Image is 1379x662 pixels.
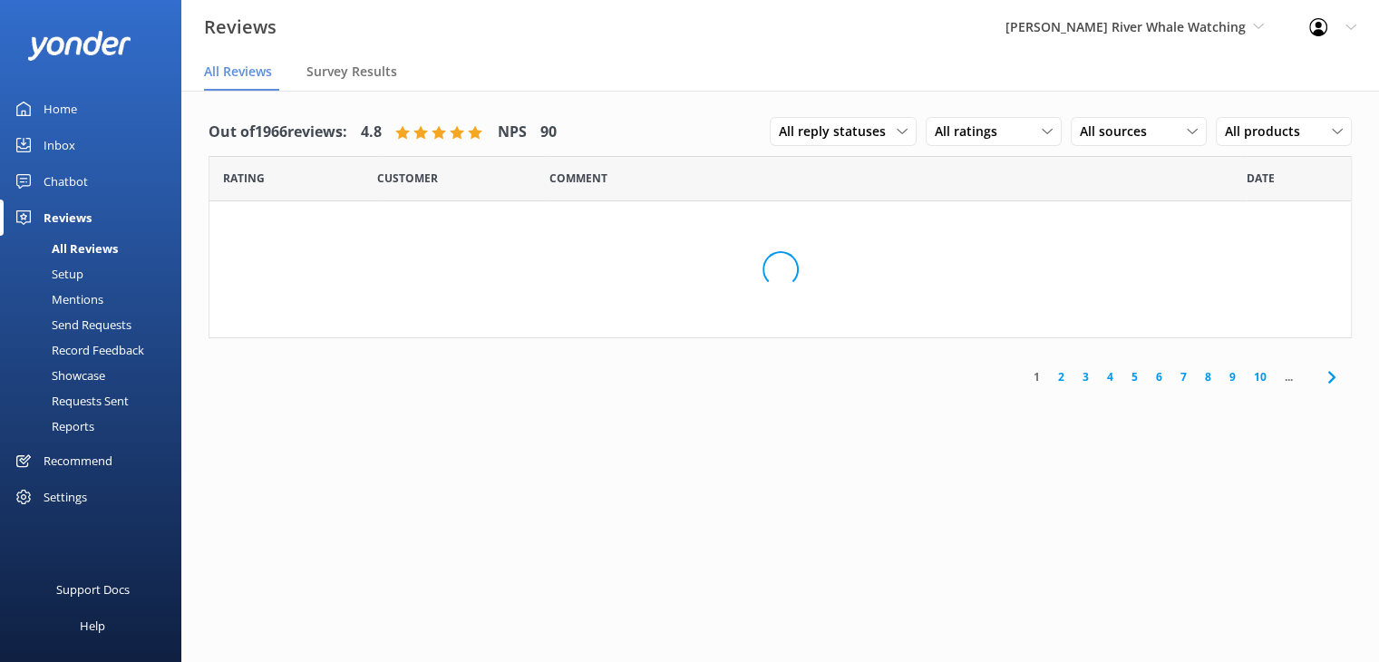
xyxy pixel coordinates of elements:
[44,443,112,479] div: Recommend
[1171,368,1196,385] a: 7
[1147,368,1171,385] a: 6
[27,31,131,61] img: yonder-white-logo.png
[11,414,94,439] div: Reports
[11,236,181,261] a: All Reviews
[11,337,181,363] a: Record Feedback
[11,287,103,312] div: Mentions
[935,122,1008,141] span: All ratings
[1025,368,1049,385] a: 1
[1049,368,1073,385] a: 2
[11,363,181,388] a: Showcase
[11,236,118,261] div: All Reviews
[549,170,607,187] span: Question
[1005,18,1246,35] span: [PERSON_NAME] River Whale Watching
[377,170,438,187] span: Date
[1080,122,1158,141] span: All sources
[1122,368,1147,385] a: 5
[540,121,557,144] h4: 90
[779,122,897,141] span: All reply statuses
[11,388,129,414] div: Requests Sent
[80,608,105,644] div: Help
[44,200,92,236] div: Reviews
[1073,368,1098,385] a: 3
[223,170,265,187] span: Date
[11,312,131,337] div: Send Requests
[1225,122,1311,141] span: All products
[209,121,347,144] h4: Out of 1966 reviews:
[11,388,181,414] a: Requests Sent
[1098,368,1122,385] a: 4
[1247,170,1275,187] span: Date
[44,127,75,163] div: Inbox
[1220,368,1245,385] a: 9
[11,312,181,337] a: Send Requests
[11,261,181,287] a: Setup
[44,479,87,515] div: Settings
[11,363,105,388] div: Showcase
[1196,368,1220,385] a: 8
[204,63,272,81] span: All Reviews
[204,13,277,42] h3: Reviews
[44,163,88,200] div: Chatbot
[56,571,130,608] div: Support Docs
[306,63,397,81] span: Survey Results
[11,261,83,287] div: Setup
[1276,368,1302,385] span: ...
[11,337,144,363] div: Record Feedback
[11,287,181,312] a: Mentions
[498,121,527,144] h4: NPS
[44,91,77,127] div: Home
[1245,368,1276,385] a: 10
[11,414,181,439] a: Reports
[361,121,382,144] h4: 4.8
